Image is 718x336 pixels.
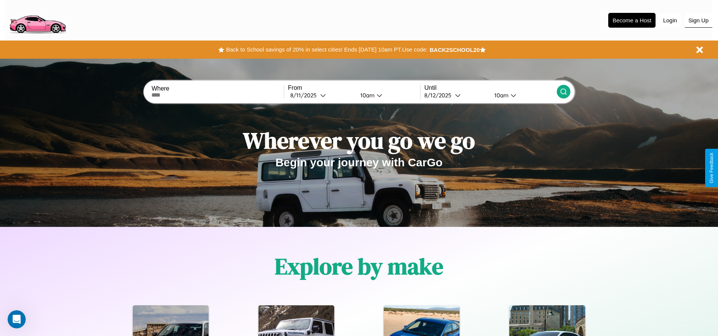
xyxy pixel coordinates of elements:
div: 10am [357,92,377,99]
label: Until [424,84,556,91]
button: 8/11/2025 [288,91,354,99]
button: Back to School savings of 20% in select cities! Ends [DATE] 10am PT.Use code: [224,44,429,55]
b: BACK2SCHOOL20 [430,47,480,53]
button: Become a Host [608,13,656,28]
div: 8 / 11 / 2025 [290,92,320,99]
h1: Explore by make [275,251,443,282]
button: Sign Up [685,13,712,28]
div: 10am [491,92,511,99]
iframe: Intercom live chat [8,310,26,328]
button: 10am [354,91,421,99]
label: Where [151,85,283,92]
button: Login [659,13,681,27]
div: Give Feedback [709,153,714,183]
label: From [288,84,420,91]
img: logo [6,4,69,35]
button: 10am [488,91,557,99]
div: 8 / 12 / 2025 [424,92,455,99]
